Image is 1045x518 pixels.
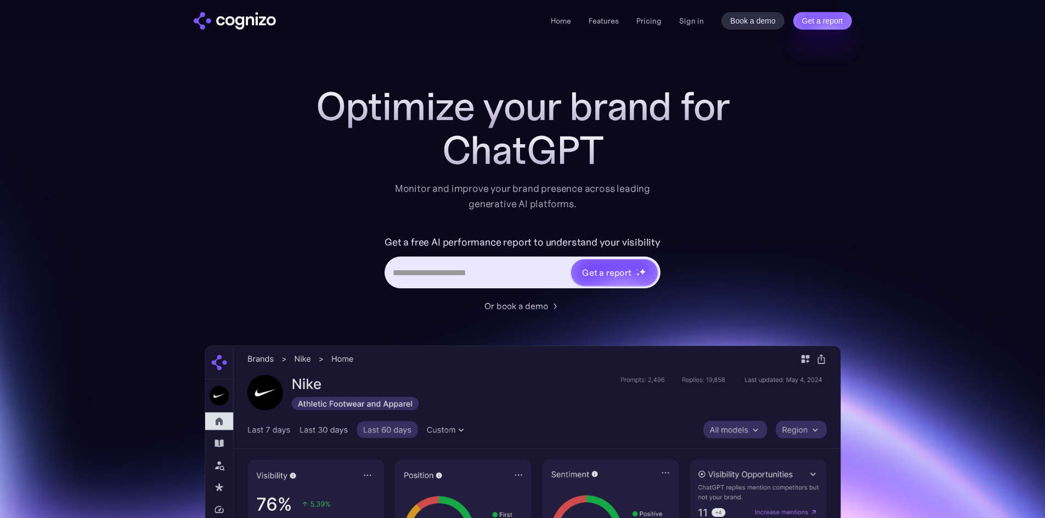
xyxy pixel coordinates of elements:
[639,268,646,275] img: star
[679,14,704,27] a: Sign in
[721,12,784,30] a: Book a demo
[793,12,852,30] a: Get a report
[636,269,638,270] img: star
[570,258,659,287] a: Get a reportstarstarstar
[194,12,276,30] a: home
[484,299,561,312] a: Or book a demo
[636,16,662,26] a: Pricing
[385,234,660,294] form: Hero URL Input Form
[194,12,276,30] img: cognizo logo
[388,181,658,212] div: Monitor and improve your brand presence across leading generative AI platforms.
[303,128,742,172] div: ChatGPT
[636,272,640,276] img: star
[484,299,548,312] div: Or book a demo
[582,266,631,279] div: Get a report
[589,16,619,26] a: Features
[385,234,660,251] label: Get a free AI performance report to understand your visibility
[551,16,571,26] a: Home
[303,84,742,128] h1: Optimize your brand for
